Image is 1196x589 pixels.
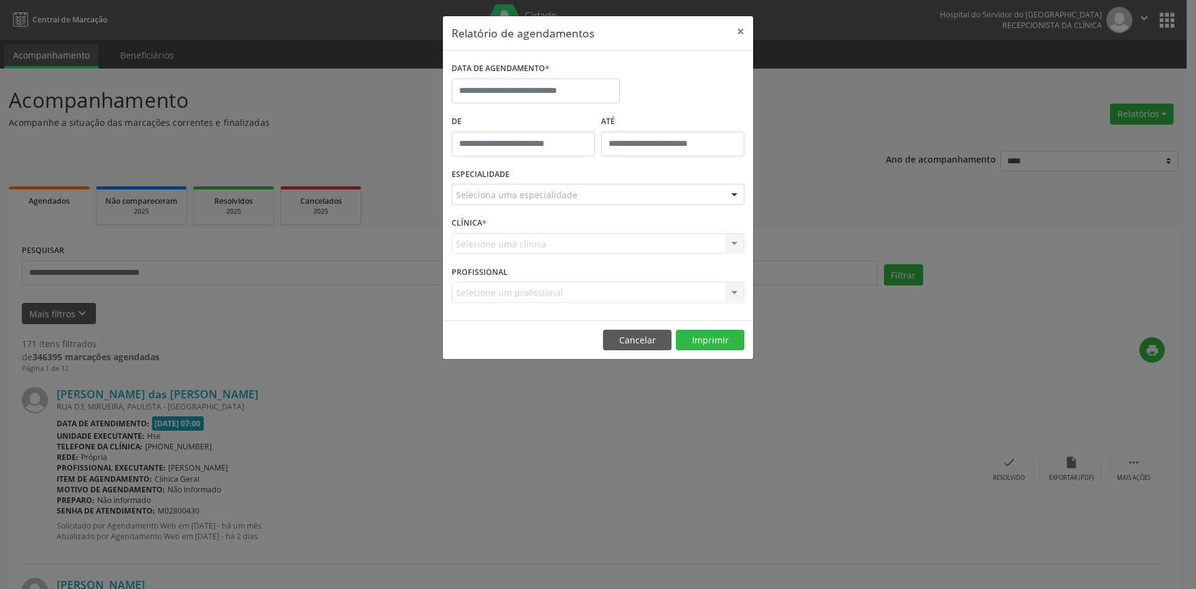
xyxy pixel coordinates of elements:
h5: Relatório de agendamentos [452,25,594,41]
label: PROFISSIONAL [452,262,508,282]
label: ESPECIALIDADE [452,165,510,184]
button: Cancelar [603,330,672,351]
span: Seleciona uma especialidade [456,188,577,201]
label: ATÉ [601,112,744,132]
label: De [452,112,595,132]
label: CLÍNICA [452,214,486,233]
button: Close [728,16,753,47]
button: Imprimir [676,330,744,351]
label: DATA DE AGENDAMENTO [452,59,549,79]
